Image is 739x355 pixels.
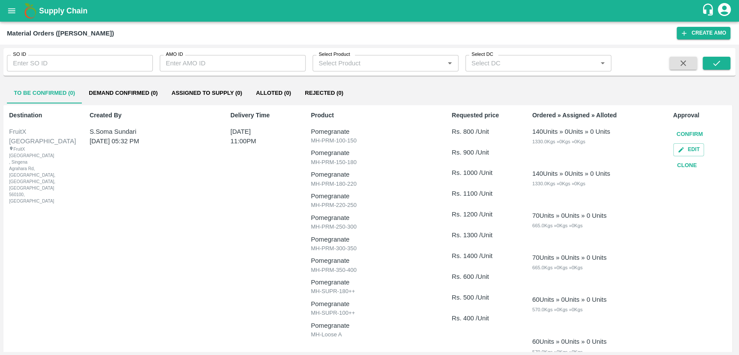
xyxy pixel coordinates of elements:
[311,136,428,145] p: MH-PRM-100-150
[716,2,732,20] div: account of current user
[532,253,607,262] div: 70 Units » 0 Units » 0 Units
[532,349,582,355] span: 570.0 Kgs » 0 Kgs » 0 Kgs
[311,127,428,136] p: Pomegranate
[166,51,183,58] label: AMO ID
[701,3,716,19] div: customer-support
[7,83,82,103] button: To Be Confirmed (0)
[39,6,87,15] b: Supply Chain
[311,299,428,309] p: Pomegranate
[2,1,22,21] button: open drawer
[452,111,508,120] p: Requested price
[452,272,508,281] p: Rs. 600 /Unit
[311,111,428,120] p: Product
[452,127,508,136] p: Rs. 800 /Unit
[311,191,428,201] p: Pomegranate
[673,127,707,142] button: Confirm
[311,330,428,339] p: MH-Loose A
[90,127,197,136] p: S.Soma Sundari
[471,51,493,58] label: Select DC
[9,111,66,120] p: Destination
[452,251,508,261] p: Rs. 1400 /Unit
[249,83,298,103] button: Alloted (0)
[90,136,197,146] p: [DATE] 05:32 PM
[532,169,610,178] div: 140 Units » 0 Units » 0 Units
[13,51,26,58] label: SO ID
[452,148,508,157] p: Rs. 900 /Unit
[230,111,287,120] p: Delivery Time
[452,313,508,323] p: Rs. 400 /Unit
[165,83,249,103] button: Assigned to Supply (0)
[444,58,455,69] button: Open
[468,58,583,69] input: Select DC
[452,168,508,177] p: Rs. 1000 /Unit
[311,266,428,274] p: MH-PRM-350-400
[311,201,428,210] p: MH-PRM-220-250
[532,181,585,186] span: 1330.0 Kgs » 0 Kgs » 0 Kgs
[311,278,428,287] p: Pomegranate
[311,309,428,317] p: MH-SUPR-100++
[298,83,350,103] button: Rejected (0)
[9,127,65,146] div: FruitX [GEOGRAPHIC_DATA]
[532,295,607,304] div: 60 Units » 0 Units » 0 Units
[311,213,428,223] p: Pomegranate
[532,337,607,346] div: 60 Units » 0 Units » 0 Units
[311,256,428,265] p: Pomegranate
[22,2,39,19] img: logo
[532,211,607,220] div: 70 Units » 0 Units » 0 Units
[532,139,585,144] span: 1330.0 Kgs » 0 Kgs » 0 Kgs
[673,158,701,173] button: Clone
[9,146,42,204] div: FruitX [GEOGRAPHIC_DATA] , Singena Agrahara Rd, [GEOGRAPHIC_DATA], [GEOGRAPHIC_DATA], [GEOGRAPHIC...
[311,148,428,158] p: Pomegranate
[90,111,207,120] p: Created By
[311,223,428,231] p: MH-PRM-250-300
[7,28,114,39] div: Material Orders ([PERSON_NAME])
[452,189,508,198] p: Rs. 1100 /Unit
[532,223,582,228] span: 665.0 Kgs » 0 Kgs » 0 Kgs
[39,5,701,17] a: Supply Chain
[311,287,428,296] p: MH-SUPR-180++
[82,83,165,103] button: Demand Confirmed (0)
[7,55,153,71] input: Enter SO ID
[311,158,428,167] p: MH-PRM-150-180
[452,230,508,240] p: Rs. 1300 /Unit
[532,127,610,136] div: 140 Units » 0 Units » 0 Units
[452,293,508,302] p: Rs. 500 /Unit
[319,51,350,58] label: Select Product
[532,307,582,312] span: 570.0 Kgs » 0 Kgs » 0 Kgs
[597,58,608,69] button: Open
[311,244,428,253] p: MH-PRM-300-350
[160,55,306,71] input: Enter AMO ID
[311,170,428,179] p: Pomegranate
[230,127,277,146] p: [DATE] 11:00PM
[311,235,428,244] p: Pomegranate
[532,265,582,270] span: 665.0 Kgs » 0 Kgs » 0 Kgs
[673,143,704,156] button: Edit
[677,27,730,39] button: Create AMO
[532,111,649,120] p: Ordered » Assigned » Alloted
[311,321,428,330] p: Pomegranate
[311,180,428,188] p: MH-PRM-180-220
[452,210,508,219] p: Rs. 1200 /Unit
[673,111,730,120] p: Approval
[315,58,442,69] input: Select Product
